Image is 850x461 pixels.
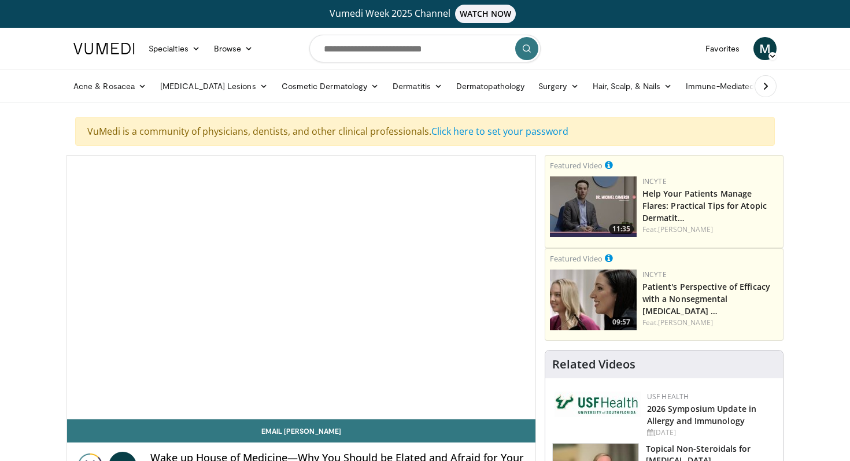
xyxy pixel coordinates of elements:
[550,176,637,237] a: 11:35
[75,117,775,146] div: VuMedi is a community of physicians, dentists, and other clinical professionals.
[550,270,637,330] img: 2c48d197-61e9-423b-8908-6c4d7e1deb64.png.150x105_q85_crop-smart_upscale.jpg
[550,176,637,237] img: 601112bd-de26-4187-b266-f7c9c3587f14.png.150x105_q85_crop-smart_upscale.jpg
[550,160,603,171] small: Featured Video
[309,35,541,62] input: Search topics, interventions
[658,224,713,234] a: [PERSON_NAME]
[642,270,667,279] a: Incyte
[699,37,746,60] a: Favorites
[66,75,153,98] a: Acne & Rosacea
[642,318,778,328] div: Feat.
[642,188,767,223] a: Help Your Patients Manage Flares: Practical Tips for Atopic Dermatit…
[642,281,770,316] a: Patient's Perspective of Efficacy with a Nonsegmental [MEDICAL_DATA] …
[431,125,568,138] a: Click here to set your password
[647,427,774,438] div: [DATE]
[275,75,386,98] a: Cosmetic Dermatology
[449,75,531,98] a: Dermatopathology
[153,75,275,98] a: [MEDICAL_DATA] Lesions
[586,75,679,98] a: Hair, Scalp, & Nails
[609,317,634,327] span: 09:57
[609,224,634,234] span: 11:35
[647,403,756,426] a: 2026 Symposium Update in Allergy and Immunology
[642,224,778,235] div: Feat.
[67,156,535,419] video-js: Video Player
[207,37,260,60] a: Browse
[642,176,667,186] a: Incyte
[73,43,135,54] img: VuMedi Logo
[555,392,641,417] img: 6ba8804a-8538-4002-95e7-a8f8012d4a11.png.150x105_q85_autocrop_double_scale_upscale_version-0.2.jpg
[455,5,516,23] span: WATCH NOW
[552,357,635,371] h4: Related Videos
[647,392,689,401] a: USF Health
[75,5,775,23] a: Vumedi Week 2025 ChannelWATCH NOW
[531,75,586,98] a: Surgery
[679,75,773,98] a: Immune-Mediated
[386,75,449,98] a: Dermatitis
[753,37,777,60] a: M
[658,318,713,327] a: [PERSON_NAME]
[550,270,637,330] a: 09:57
[550,253,603,264] small: Featured Video
[67,419,535,442] a: Email [PERSON_NAME]
[142,37,207,60] a: Specialties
